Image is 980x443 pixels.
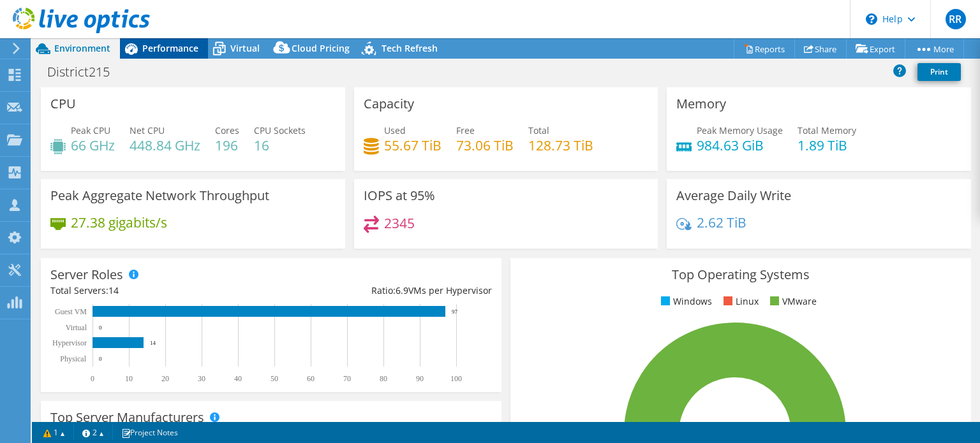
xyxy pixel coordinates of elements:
h1: District215 [41,65,130,79]
h4: 128.73 TiB [528,138,593,152]
h3: Capacity [364,97,414,111]
h4: 16 [254,138,306,152]
span: Peak CPU [71,124,110,136]
h4: 66 GHz [71,138,115,152]
text: 70 [343,374,351,383]
span: Virtual [230,42,260,54]
h4: 448.84 GHz [130,138,200,152]
text: 40 [234,374,242,383]
text: 20 [161,374,169,383]
span: CPU Sockets [254,124,306,136]
span: Environment [54,42,110,54]
svg: \n [866,13,877,25]
h4: 55.67 TiB [384,138,442,152]
text: 100 [450,374,462,383]
span: Cores [215,124,239,136]
text: 14 [150,340,156,346]
span: 6.9 [396,284,408,296]
span: Net CPU [130,124,165,136]
span: Tech Refresh [382,42,438,54]
div: Ratio: VMs per Hypervisor [271,284,492,298]
h4: 2345 [384,216,415,230]
li: VMware [767,294,817,309]
a: Export [846,39,905,59]
text: 97 [452,309,458,315]
span: 14 [108,284,119,296]
span: Used [384,124,406,136]
text: 0 [99,356,102,362]
text: 10 [125,374,133,383]
h3: Memory [676,97,726,111]
a: More [905,39,964,59]
span: RR [946,9,966,29]
h4: 73.06 TiB [456,138,514,152]
li: Linux [720,294,759,309]
a: Reports [734,39,795,59]
span: Cloud Pricing [292,42,350,54]
h3: Average Daily Write [676,189,791,203]
h4: 27.38 gigabits/s [71,215,167,229]
h4: 2.62 TiB [697,215,746,229]
text: 80 [380,374,387,383]
text: Guest VM [55,307,87,316]
text: 90 [416,374,424,383]
text: Virtual [66,323,87,332]
h4: 1.89 TiB [798,138,856,152]
span: Free [456,124,475,136]
span: Performance [142,42,198,54]
a: Share [794,39,847,59]
div: Total Servers: [50,284,271,298]
text: 30 [198,374,205,383]
h3: Peak Aggregate Network Throughput [50,189,269,203]
a: 1 [34,425,74,440]
h3: IOPS at 95% [364,189,435,203]
text: 0 [99,324,102,331]
text: Hypervisor [52,338,87,347]
h3: Top Server Manufacturers [50,410,204,425]
text: Physical [60,354,86,363]
text: 50 [271,374,278,383]
a: 2 [73,425,113,440]
h4: 984.63 GiB [697,138,783,152]
a: Print [917,63,961,81]
h3: CPU [50,97,76,111]
span: Peak Memory Usage [697,124,783,136]
span: Total [528,124,549,136]
h3: Top Operating Systems [520,268,961,282]
span: Total Memory [798,124,856,136]
text: 0 [91,374,94,383]
text: 60 [307,374,315,383]
a: Project Notes [112,425,187,440]
li: Windows [658,294,712,309]
h4: 196 [215,138,239,152]
h3: Server Roles [50,268,123,282]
